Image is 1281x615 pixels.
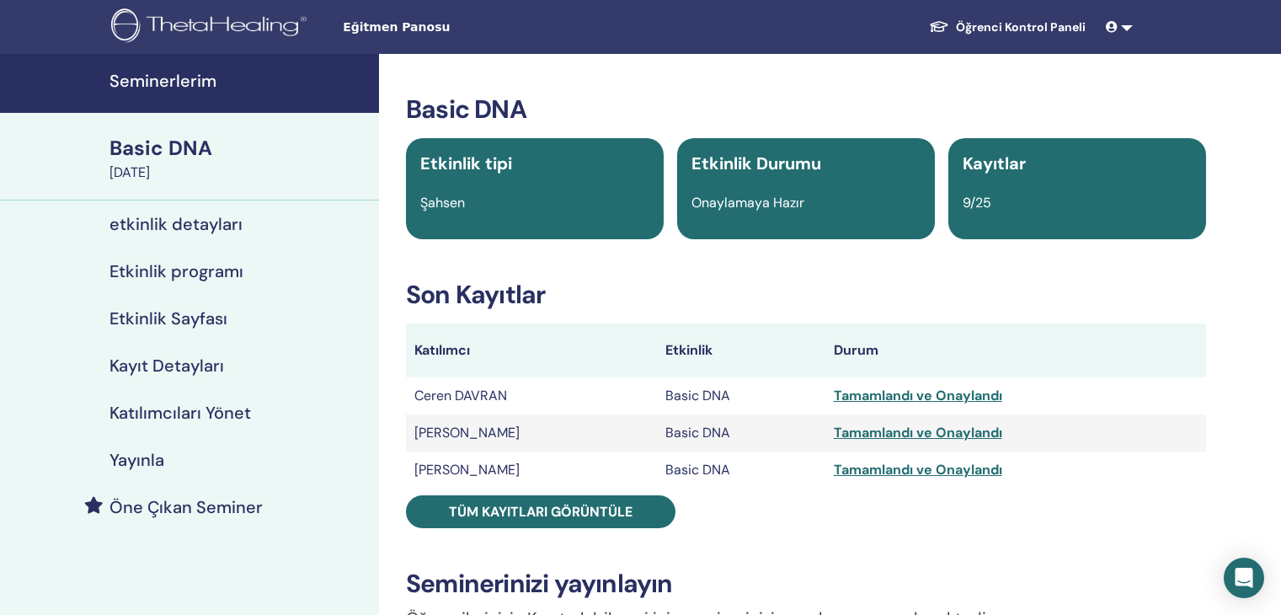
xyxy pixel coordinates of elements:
span: Etkinlik Durumu [691,152,821,174]
th: Katılımcı [406,324,657,377]
h4: Kayıt Detayları [109,356,224,376]
span: 9/25 [963,194,991,211]
a: Öğrenci Kontrol Paneli [915,12,1099,43]
th: Durum [825,324,1206,377]
h4: Etkinlik programı [109,261,243,281]
h4: Etkinlik Sayfası [109,308,227,329]
div: Basic DNA [109,134,369,163]
h4: Yayınla [109,450,164,470]
a: Tüm kayıtları görüntüle [406,495,675,528]
h4: Seminerlerim [109,71,369,91]
th: Etkinlik [657,324,825,377]
div: Tamamlandı ve Onaylandı [834,460,1198,480]
h4: Öne Çıkan Seminer [109,497,263,517]
div: [DATE] [109,163,369,183]
span: Etkinlik tipi [420,152,512,174]
td: Basic DNA [657,414,825,452]
img: graduation-cap-white.svg [929,19,949,34]
h3: Basic DNA [406,94,1206,125]
span: Kayıtlar [963,152,1026,174]
div: Tamamlandı ve Onaylandı [834,386,1198,406]
div: Open Intercom Messenger [1224,558,1264,598]
td: [PERSON_NAME] [406,414,657,452]
span: Şahsen [420,194,465,211]
span: Eğitmen Panosu [343,19,595,36]
span: Tüm kayıtları görüntüle [449,503,632,521]
h4: etkinlik detayları [109,214,243,234]
img: logo.png [111,8,312,46]
a: Basic DNA[DATE] [99,134,379,183]
span: Onaylamaya Hazır [691,194,804,211]
td: Ceren DAVRAN [406,377,657,414]
h3: Son Kayıtlar [406,280,1206,310]
td: [PERSON_NAME] [406,452,657,489]
td: Basic DNA [657,377,825,414]
div: Tamamlandı ve Onaylandı [834,423,1198,443]
td: Basic DNA [657,452,825,489]
h4: Katılımcıları Yönet [109,403,251,423]
h3: Seminerinizi yayınlayın [406,569,1206,599]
